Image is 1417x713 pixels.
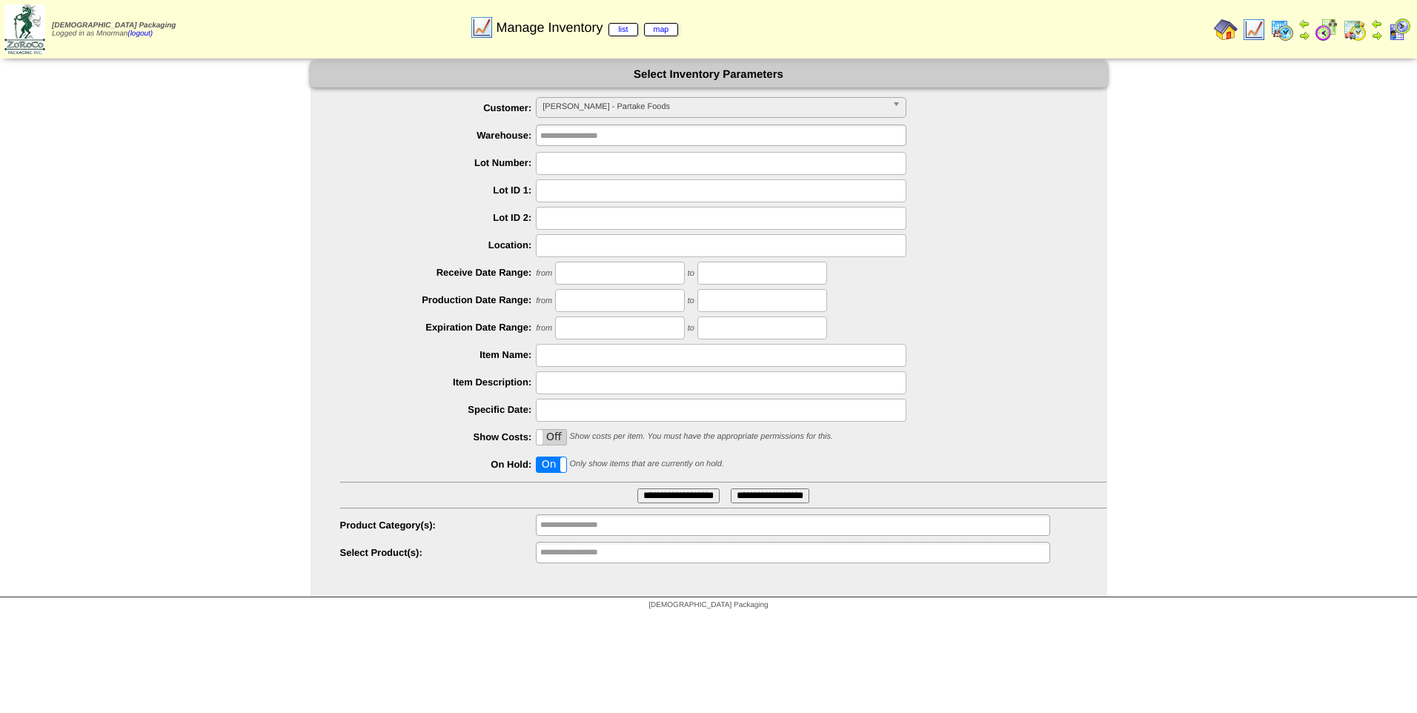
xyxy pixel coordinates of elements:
span: Manage Inventory [496,20,678,36]
img: calendarcustomer.gif [1387,18,1411,42]
label: On Hold: [340,459,537,470]
a: (logout) [127,30,153,38]
label: Item Description: [340,377,537,388]
img: arrowright.gif [1298,30,1310,42]
img: arrowleft.gif [1371,18,1383,30]
img: calendarprod.gif [1270,18,1294,42]
img: line_graph.gif [1242,18,1266,42]
span: [DEMOGRAPHIC_DATA] Packaging [648,601,768,609]
label: Select Product(s): [340,547,537,558]
label: Expiration Date Range: [340,322,537,333]
a: map [644,23,679,36]
div: OnOff [536,457,567,473]
label: Location: [340,239,537,251]
img: calendarinout.gif [1343,18,1367,42]
img: arrowleft.gif [1298,18,1310,30]
label: Lot Number: [340,157,537,168]
div: Select Inventory Parameters [311,62,1107,87]
label: Production Date Range: [340,294,537,305]
span: from [536,324,552,333]
img: calendarblend.gif [1315,18,1338,42]
span: to [688,324,694,333]
div: OnOff [536,429,567,445]
a: list [608,23,637,36]
img: home.gif [1214,18,1238,42]
span: Logged in as Mnorman [52,21,176,38]
label: Item Name: [340,349,537,360]
span: Only show items that are currently on hold. [569,460,723,468]
label: Off [537,430,566,445]
label: Lot ID 2: [340,212,537,223]
label: Lot ID 1: [340,185,537,196]
img: line_graph.gif [470,16,494,39]
span: from [536,296,552,305]
label: Show Costs: [340,431,537,442]
span: [PERSON_NAME] - Partake Foods [542,98,886,116]
span: from [536,269,552,278]
span: to [688,269,694,278]
span: Show costs per item. You must have the appropriate permissions for this. [569,432,833,441]
label: Product Category(s): [340,520,537,531]
img: arrowright.gif [1371,30,1383,42]
label: Receive Date Range: [340,267,537,278]
span: [DEMOGRAPHIC_DATA] Packaging [52,21,176,30]
label: Specific Date: [340,404,537,415]
img: zoroco-logo-small.webp [4,4,45,54]
label: Customer: [340,102,537,113]
span: to [688,296,694,305]
label: Warehouse: [340,130,537,141]
label: On [537,457,566,472]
